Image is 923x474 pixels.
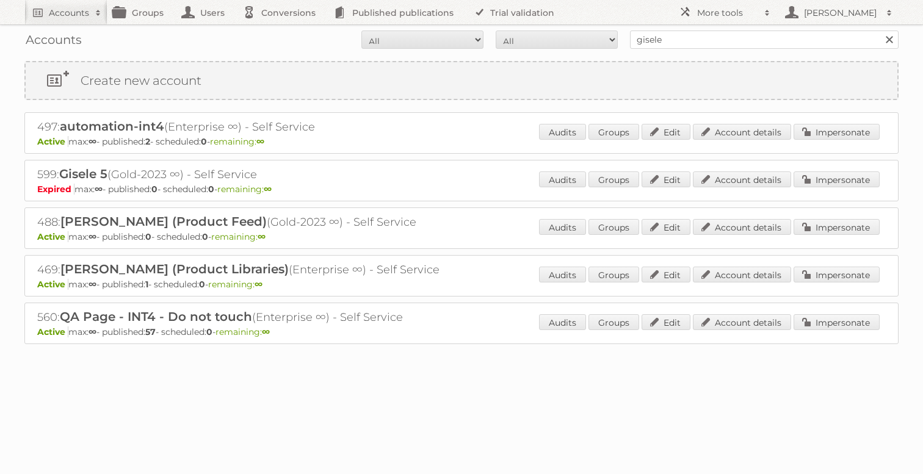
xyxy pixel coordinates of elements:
p: max: - published: - scheduled: - [37,231,886,242]
strong: 0 [145,231,151,242]
span: Active [37,231,68,242]
a: Audits [539,314,586,330]
a: Impersonate [794,267,880,282]
strong: 0 [206,326,212,337]
strong: 1 [145,279,148,290]
h2: More tools [697,7,758,19]
strong: ∞ [262,326,270,337]
a: Account details [693,124,791,140]
a: Edit [642,171,690,187]
span: Active [37,279,68,290]
strong: ∞ [264,184,272,195]
a: Impersonate [794,171,880,187]
p: max: - published: - scheduled: - [37,136,886,147]
h2: 469: (Enterprise ∞) - Self Service [37,262,465,278]
strong: 0 [208,184,214,195]
strong: ∞ [89,326,96,337]
strong: 0 [199,279,205,290]
h2: 599: (Gold-2023 ∞) - Self Service [37,167,465,182]
span: Gisele 5 [59,167,107,181]
strong: 0 [151,184,157,195]
strong: 57 [145,326,156,337]
strong: ∞ [256,136,264,147]
strong: ∞ [89,136,96,147]
span: remaining: [215,326,270,337]
a: Audits [539,219,586,235]
p: max: - published: - scheduled: - [37,326,886,337]
h2: 497: (Enterprise ∞) - Self Service [37,119,465,135]
strong: 2 [145,136,150,147]
a: Audits [539,267,586,282]
a: Impersonate [794,219,880,235]
a: Groups [588,219,639,235]
a: Groups [588,267,639,282]
span: [PERSON_NAME] (Product Feed) [60,214,267,229]
span: remaining: [211,231,266,242]
p: max: - published: - scheduled: - [37,279,886,290]
strong: 0 [201,136,207,147]
a: Edit [642,314,690,330]
a: Account details [693,171,791,187]
span: [PERSON_NAME] (Product Libraries) [60,262,289,276]
a: Groups [588,124,639,140]
span: automation-int4 [60,119,164,134]
h2: [PERSON_NAME] [801,7,880,19]
p: max: - published: - scheduled: - [37,184,886,195]
h2: 560: (Enterprise ∞) - Self Service [37,309,465,325]
strong: ∞ [95,184,103,195]
a: Audits [539,171,586,187]
a: Edit [642,219,690,235]
a: Edit [642,124,690,140]
h2: Accounts [49,7,89,19]
span: Active [37,326,68,337]
a: Groups [588,314,639,330]
a: Account details [693,219,791,235]
a: Create new account [26,62,897,99]
strong: 0 [202,231,208,242]
a: Edit [642,267,690,282]
strong: ∞ [89,279,96,290]
strong: ∞ [255,279,262,290]
span: Active [37,136,68,147]
a: Impersonate [794,314,880,330]
span: Expired [37,184,74,195]
h2: 488: (Gold-2023 ∞) - Self Service [37,214,465,230]
a: Account details [693,267,791,282]
a: Audits [539,124,586,140]
span: QA Page - INT4 - Do not touch [60,309,252,324]
strong: ∞ [258,231,266,242]
strong: ∞ [89,231,96,242]
a: Account details [693,314,791,330]
span: remaining: [208,279,262,290]
a: Groups [588,171,639,187]
span: remaining: [210,136,264,147]
a: Impersonate [794,124,880,140]
span: remaining: [217,184,272,195]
